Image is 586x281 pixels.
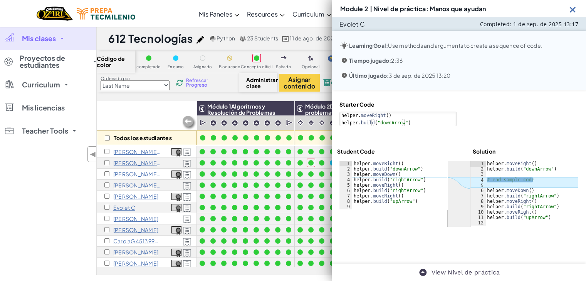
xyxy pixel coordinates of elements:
[329,120,336,126] img: IconPracticeLevel.svg
[339,70,349,80] img: Icon_TimeSpent.svg
[289,3,335,24] a: Curriculum
[97,55,135,68] span: Código de color
[276,65,291,69] span: Saltado
[302,65,320,69] span: Opcional
[470,172,486,177] div: 3
[470,193,486,199] div: 7
[113,149,161,155] p: alessandra saavedra a
[22,127,68,134] span: Teacher Tools
[195,3,243,24] a: Mis Paneles
[339,172,352,177] div: 3
[114,135,172,141] p: Todos los estudiantes
[470,204,486,209] div: 9
[183,148,191,157] img: Licensed
[113,171,161,177] p: jacob aguirre a
[470,177,486,182] div: 4
[318,119,326,126] img: IconCinematic.svg
[297,119,304,126] img: IconCinematic.svg
[308,55,313,62] img: IconOptionalLevel.svg
[340,5,486,12] h3: Module 2 | Nivel de práctica: Manos que ayudan
[470,220,486,226] div: 12
[37,6,72,22] img: Home
[349,57,403,64] p: 2:36
[339,182,352,188] div: 5
[186,78,210,87] span: Refrescar Progreso
[286,119,293,127] img: IconCutscene.svg
[113,182,161,188] p: Paulina Lujan A
[253,120,260,126] img: IconPracticeLevel.svg
[339,188,352,193] div: 6
[339,101,457,108] h4: Starter Code
[183,238,191,246] img: Licensed
[470,182,486,188] div: 5
[199,10,232,18] span: Mis Paneles
[232,120,238,126] img: IconPracticeLevel.svg
[221,120,227,126] img: IconPracticeLevel.svg
[470,215,486,220] div: 11
[328,55,334,62] img: IconHint.svg
[264,120,270,126] img: IconPracticeLevel.svg
[171,248,181,256] a: View Course Completion Certificate
[279,74,320,92] button: Asignar contenido
[183,193,191,201] img: Licensed
[183,249,191,257] img: Licensed
[239,36,246,42] img: MultipleUsers.png
[473,148,495,155] h4: Solution
[305,103,397,116] span: Módulo 2Depuración y solución de problemas
[242,120,249,126] img: IconPracticeLevel.svg
[196,36,204,43] img: iconPencil.svg
[432,268,500,277] a: View Nivel de práctica
[247,10,278,18] span: Resources
[171,203,181,212] a: View Course Completion Certificate
[339,177,352,182] div: 4
[275,120,281,126] img: IconPracticeLevel.svg
[292,10,324,18] span: Curriculum
[339,204,352,209] div: 9
[22,35,56,42] span: Mis clases
[339,166,352,172] div: 2
[171,169,181,178] a: View Course Completion Certificate
[470,199,486,204] div: 8
[168,65,184,69] span: En curso
[193,65,212,69] span: Asignado
[282,36,289,42] img: calendar.svg
[183,215,191,224] img: Licensed
[339,40,349,50] img: IconLearningGoal.svg
[171,204,181,212] img: certificate-icon.png
[171,259,181,268] a: View Course Completion Certificate
[183,182,191,190] img: Licensed
[247,35,279,42] span: 23 Students
[339,20,365,28] p: Evolet C
[480,20,578,28] span: Completed: 1 de sep. de 2025 13:17
[113,193,158,199] p: Valeria A
[200,119,207,127] img: IconCutscene.svg
[171,193,181,201] img: certificate-icon.png
[290,35,337,42] span: 11 de ago. de 2025
[339,161,352,166] div: 1
[281,56,287,59] img: IconSkippedLevel.svg
[210,120,217,126] img: IconPracticeLevel.svg
[246,77,269,89] span: Administrar clase
[136,65,161,69] span: completado
[22,104,65,111] span: Mis licencias
[101,75,170,82] label: Ordenado por
[176,79,183,86] img: IconReload.svg
[183,159,191,168] img: Licensed
[217,35,235,42] span: Python
[113,227,158,233] p: Ivan Eli E
[113,260,158,266] p: Gildardo Santiago H
[349,72,389,79] b: Último jugado:
[113,238,161,244] p: CarolaG45139930 G
[113,204,135,211] p: Evolet C
[171,260,181,268] img: certificate-icon.png
[568,5,578,14] img: Icon_Exit.svg
[349,57,391,64] b: Tiempo jugado:
[183,171,191,179] img: Licensed
[171,171,181,179] img: certificate-icon.png
[470,166,486,172] div: 2
[20,55,89,69] span: Proyectos de estudiantes
[241,65,272,69] span: Concepto difícil
[22,81,60,88] span: Curriculum
[243,3,289,24] a: Resources
[113,216,158,222] p: Gerardo Ramos C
